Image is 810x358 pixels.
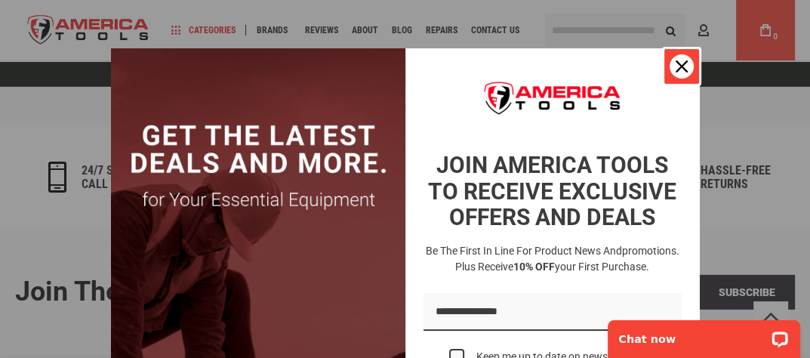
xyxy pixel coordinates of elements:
[420,243,685,275] h3: Be the first in line for product news and
[664,48,700,85] button: Close
[513,261,555,273] strong: 10% OFF
[455,245,679,273] span: promotions. Plus receive your first purchase.
[676,60,688,73] svg: close icon
[423,293,682,332] input: Email field
[598,310,810,358] iframe: LiveChat chat widget
[428,152,676,230] strong: JOIN AMERICA TOOLS TO RECEIVE EXCLUSIVE OFFERS AND DEALS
